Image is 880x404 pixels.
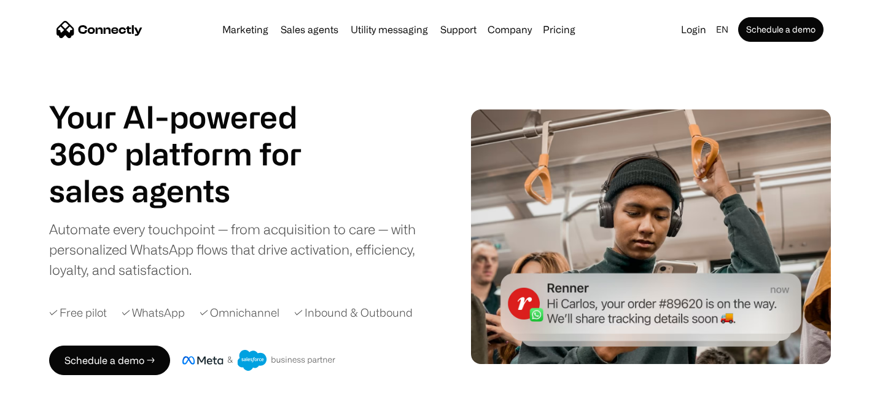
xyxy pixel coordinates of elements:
div: ✓ WhatsApp [122,304,185,321]
div: carousel [49,172,332,209]
a: Marketing [217,25,273,34]
h1: sales agents [49,172,332,209]
h1: Your AI-powered 360° platform for [49,98,332,172]
a: Support [435,25,481,34]
a: Pricing [538,25,580,34]
div: Company [484,21,535,38]
a: home [56,20,142,39]
ul: Language list [25,382,74,400]
a: Login [676,21,711,38]
div: ✓ Omnichannel [200,304,279,321]
div: en [711,21,736,38]
div: ✓ Inbound & Outbound [294,304,413,321]
a: Schedule a demo [738,17,824,42]
div: 1 of 4 [49,172,332,209]
div: en [716,21,728,38]
div: Automate every touchpoint — from acquisition to care — with personalized WhatsApp flows that driv... [49,219,435,280]
a: Utility messaging [346,25,433,34]
div: ✓ Free pilot [49,304,107,321]
div: Company [488,21,532,38]
aside: Language selected: English [12,381,74,400]
a: Schedule a demo → [49,346,170,375]
a: Sales agents [276,25,343,34]
img: Meta and Salesforce business partner badge. [182,350,336,371]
